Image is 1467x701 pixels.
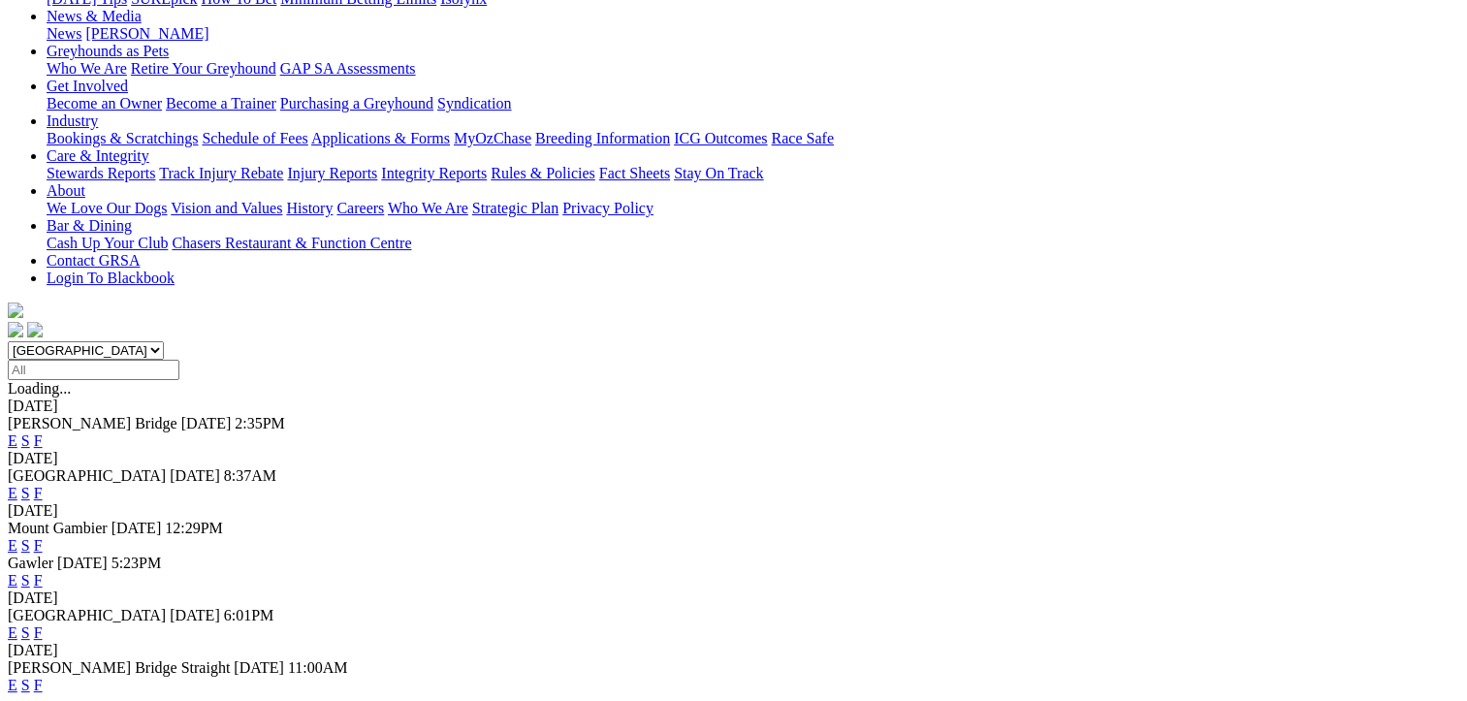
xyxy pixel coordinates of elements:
[8,659,230,676] span: [PERSON_NAME] Bridge Straight
[562,200,654,216] a: Privacy Policy
[8,607,166,623] span: [GEOGRAPHIC_DATA]
[8,642,1459,659] div: [DATE]
[47,165,155,181] a: Stewards Reports
[8,322,23,337] img: facebook.svg
[437,95,511,112] a: Syndication
[57,555,108,571] span: [DATE]
[8,555,53,571] span: Gawler
[47,60,127,77] a: Who We Are
[47,147,149,164] a: Care & Integrity
[172,235,411,251] a: Chasers Restaurant & Function Centre
[47,25,81,42] a: News
[8,485,17,501] a: E
[388,200,468,216] a: Who We Are
[85,25,208,42] a: [PERSON_NAME]
[8,572,17,589] a: E
[381,165,487,181] a: Integrity Reports
[8,432,17,449] a: E
[8,467,166,484] span: [GEOGRAPHIC_DATA]
[599,165,670,181] a: Fact Sheets
[170,607,220,623] span: [DATE]
[288,659,348,676] span: 11:00AM
[47,43,169,59] a: Greyhounds as Pets
[47,25,1459,43] div: News & Media
[27,322,43,337] img: twitter.svg
[771,130,833,146] a: Race Safe
[224,467,276,484] span: 8:37AM
[21,485,30,501] a: S
[47,270,175,286] a: Login To Blackbook
[280,60,416,77] a: GAP SA Assessments
[47,200,1459,217] div: About
[8,380,71,397] span: Loading...
[8,537,17,554] a: E
[47,182,85,199] a: About
[34,432,43,449] a: F
[8,520,108,536] span: Mount Gambier
[8,398,1459,415] div: [DATE]
[170,467,220,484] span: [DATE]
[311,130,450,146] a: Applications & Forms
[47,60,1459,78] div: Greyhounds as Pets
[8,415,177,431] span: [PERSON_NAME] Bridge
[280,95,433,112] a: Purchasing a Greyhound
[47,8,142,24] a: News & Media
[234,659,284,676] span: [DATE]
[34,624,43,641] a: F
[131,60,276,77] a: Retire Your Greyhound
[8,450,1459,467] div: [DATE]
[8,360,179,380] input: Select date
[34,537,43,554] a: F
[286,200,333,216] a: History
[47,235,1459,252] div: Bar & Dining
[491,165,595,181] a: Rules & Policies
[47,235,168,251] a: Cash Up Your Club
[112,520,162,536] span: [DATE]
[181,415,232,431] span: [DATE]
[166,95,276,112] a: Become a Trainer
[674,130,767,146] a: ICG Outcomes
[47,130,1459,147] div: Industry
[21,677,30,693] a: S
[21,537,30,554] a: S
[47,95,162,112] a: Become an Owner
[171,200,282,216] a: Vision and Values
[202,130,307,146] a: Schedule of Fees
[34,485,43,501] a: F
[8,589,1459,607] div: [DATE]
[8,502,1459,520] div: [DATE]
[34,572,43,589] a: F
[21,432,30,449] a: S
[21,624,30,641] a: S
[47,165,1459,182] div: Care & Integrity
[8,303,23,318] img: logo-grsa-white.png
[674,165,763,181] a: Stay On Track
[224,607,274,623] span: 6:01PM
[47,130,198,146] a: Bookings & Scratchings
[47,78,128,94] a: Get Involved
[472,200,558,216] a: Strategic Plan
[47,112,98,129] a: Industry
[47,217,132,234] a: Bar & Dining
[165,520,223,536] span: 12:29PM
[47,252,140,269] a: Contact GRSA
[336,200,384,216] a: Careers
[21,572,30,589] a: S
[34,677,43,693] a: F
[535,130,670,146] a: Breeding Information
[112,555,162,571] span: 5:23PM
[47,95,1459,112] div: Get Involved
[454,130,531,146] a: MyOzChase
[8,677,17,693] a: E
[287,165,377,181] a: Injury Reports
[47,200,167,216] a: We Love Our Dogs
[159,165,283,181] a: Track Injury Rebate
[8,624,17,641] a: E
[235,415,285,431] span: 2:35PM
